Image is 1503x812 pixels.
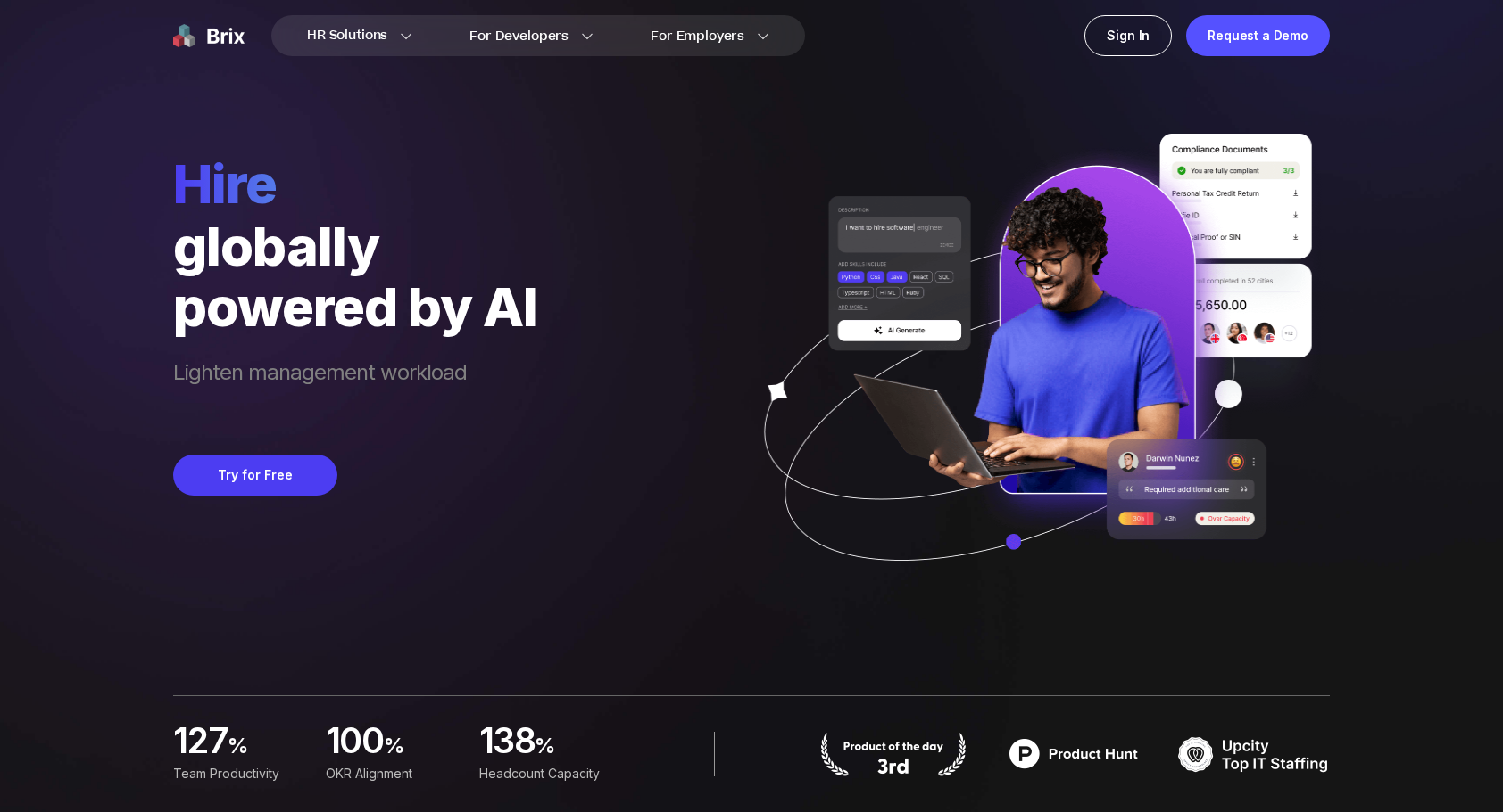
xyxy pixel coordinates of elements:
div: powered by AI [173,276,537,337]
img: TOP IT STAFFING [1178,732,1330,776]
img: product hunt badge [818,732,969,776]
div: Team Productivity [173,764,304,783]
span: HR Solutions [307,21,387,50]
a: Request a Demo [1186,15,1330,56]
img: product hunt badge [998,732,1150,776]
span: % [228,732,304,767]
img: ai generate [732,134,1330,613]
div: globally [173,216,537,276]
span: For Developers [469,27,569,45]
span: % [384,732,458,767]
span: Lighten management workload [173,358,537,419]
span: hire [173,152,537,216]
span: For Employers [651,27,744,45]
span: % [535,732,610,767]
a: Sign In [1084,15,1172,56]
div: OKR Alignment [326,764,457,783]
span: 127 [173,725,228,760]
div: Headcount Capacity [479,764,610,783]
button: Try for Free [173,455,337,496]
span: 100 [326,725,383,760]
span: 138 [479,725,535,760]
